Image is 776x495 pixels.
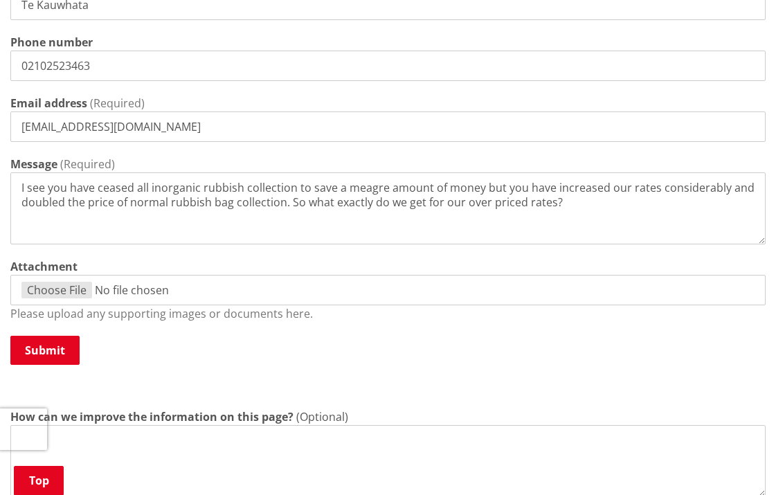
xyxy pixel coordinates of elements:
[60,156,115,172] span: (Required)
[10,111,766,142] input: e.g. info@waidc.govt.nz
[10,156,57,172] label: Message
[14,466,64,495] a: Top
[712,437,762,487] iframe: Messenger Launcher
[10,258,78,275] label: Attachment
[10,51,766,81] input: e.g. 0800 492 452
[10,305,766,322] p: Please upload any supporting images or documents here.
[10,336,80,365] button: Submit
[90,96,145,111] span: (Required)
[10,275,766,305] input: file
[10,95,87,111] label: Email address
[10,34,93,51] label: Phone number
[10,408,294,425] label: How can we improve the information on this page?
[296,409,348,424] span: (Optional)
